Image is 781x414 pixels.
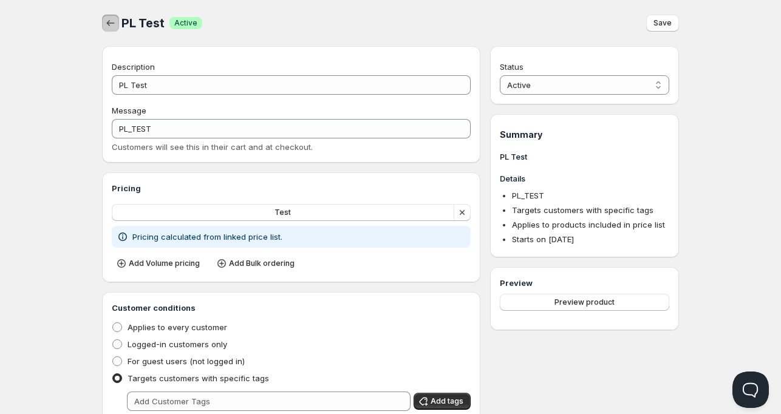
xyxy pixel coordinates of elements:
span: Description [112,62,155,72]
span: Active [174,18,197,28]
span: Test [275,208,291,217]
span: Add Bulk ordering [229,259,295,268]
input: Add Customer Tags [127,392,411,411]
span: Starts on [DATE] [512,234,574,244]
h3: Preview [500,277,669,289]
h1: Summary [500,129,669,141]
span: Add tags [431,396,463,406]
span: For guest users (not logged in) [128,356,245,366]
span: Preview product [554,297,615,307]
button: Test [112,204,454,221]
h3: Customer conditions [112,302,471,314]
iframe: Help Scout Beacon - Open [732,372,769,408]
h3: PL Test [500,151,669,163]
span: Logged-in customers only [128,339,227,349]
button: Add tags [414,393,471,410]
span: PL Test [121,16,165,30]
span: Status [500,62,524,72]
button: Save [646,15,679,32]
button: Preview product [500,294,669,311]
span: Message [112,106,146,115]
span: Applies to every customer [128,322,227,332]
span: Customers will see this in their cart and at checkout. [112,142,313,152]
h3: Details [500,172,669,185]
p: Pricing calculated from linked price list. [132,231,282,243]
h3: Pricing [112,182,471,194]
button: Add Bulk ordering [212,255,302,272]
button: Add Volume pricing [112,255,207,272]
span: Applies to products included in price list [512,220,665,229]
span: Targets customers with specific tags [512,205,653,215]
span: Save [653,18,672,28]
span: PL_TEST [512,191,544,200]
span: Add Volume pricing [129,259,200,268]
input: Private internal description [112,75,471,95]
span: Targets customers with specific tags [128,373,269,383]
